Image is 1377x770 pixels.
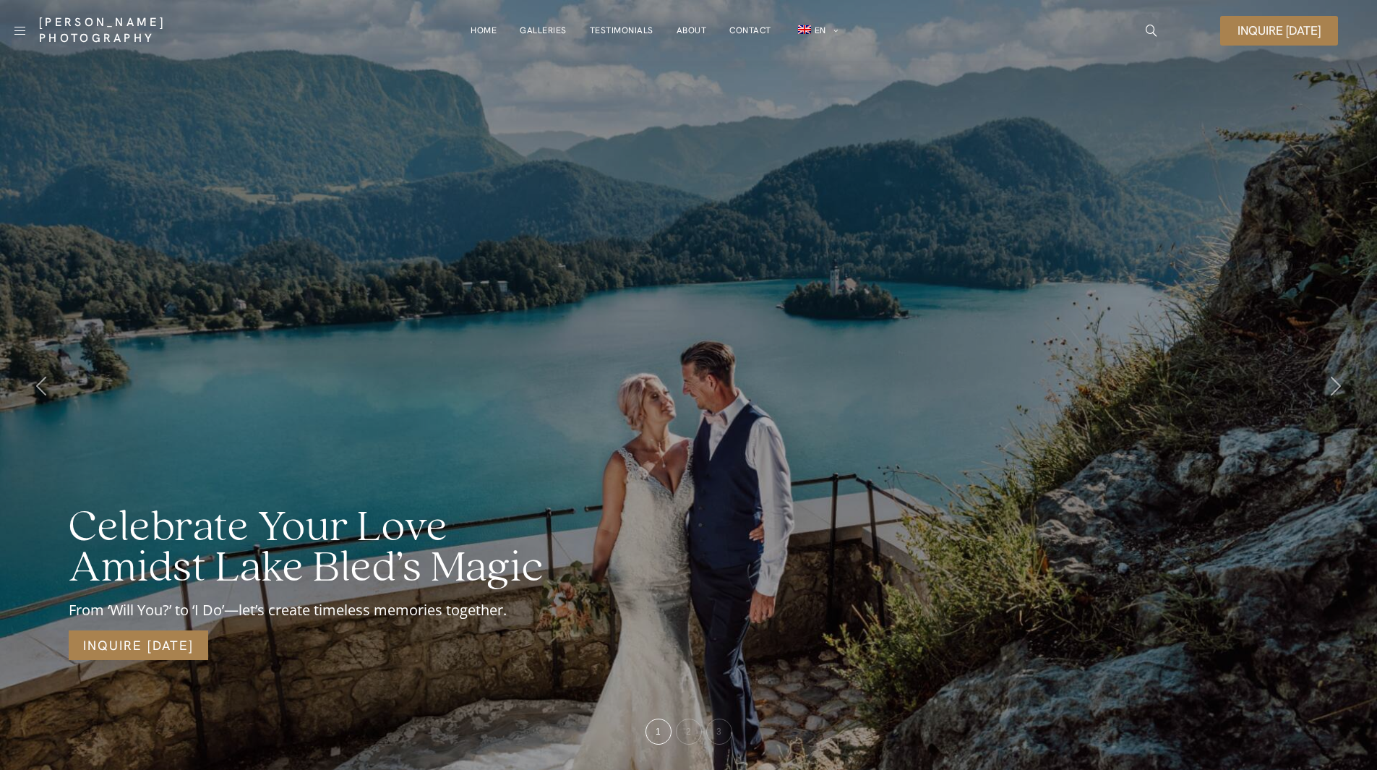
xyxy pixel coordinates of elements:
[69,600,592,620] div: From ‘Will You?’ to ‘I Do’—let’s create timeless memories together.
[69,630,208,660] a: Inquire [DATE]
[656,727,661,737] span: 1
[716,727,721,737] span: 3
[729,16,771,45] a: Contact
[39,14,273,46] a: [PERSON_NAME] Photography
[520,16,567,45] a: Galleries
[471,16,497,45] a: Home
[798,25,811,34] img: EN
[1237,25,1321,37] span: Inquire [DATE]
[794,16,838,46] a: en_GBEN
[590,16,653,45] a: Testimonials
[1220,16,1338,46] a: Inquire [DATE]
[1138,17,1164,43] a: icon-magnifying-glass34
[686,727,691,737] span: 2
[69,508,592,589] h2: Celebrate Your Love Amidst Lake Bled’s Magic
[677,16,707,45] a: About
[815,25,826,36] span: EN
